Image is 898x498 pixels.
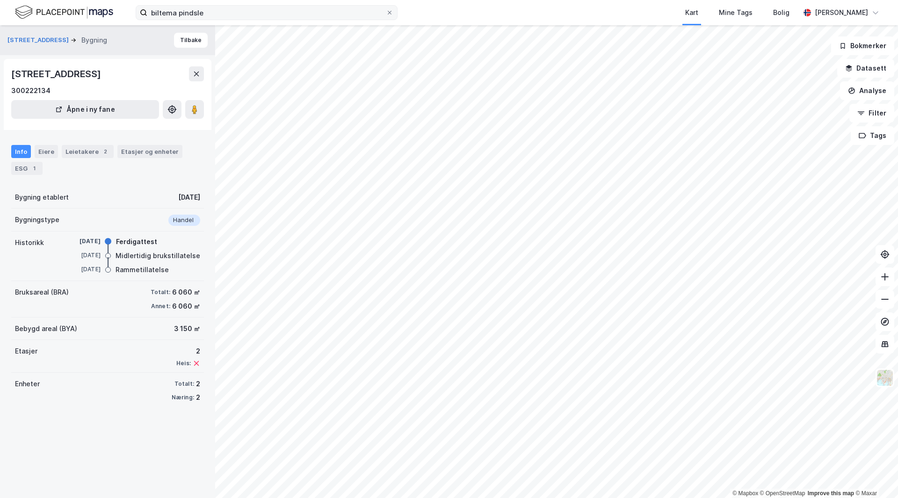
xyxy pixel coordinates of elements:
div: Bruksareal (BRA) [15,287,69,298]
div: Totalt: [174,380,194,388]
div: Leietakere [62,145,114,158]
div: Enheter [15,378,40,390]
div: Etasjer [15,346,37,357]
div: Heis: [176,360,191,367]
div: Bygningstype [15,214,59,225]
div: Midlertidig brukstillatelse [116,250,200,261]
div: Bolig [773,7,789,18]
div: [STREET_ADDRESS] [11,66,103,81]
div: ESG [11,162,43,175]
button: Åpne i ny fane [11,100,159,119]
div: 2 [196,392,200,403]
button: [STREET_ADDRESS] [7,36,71,45]
div: Historikk [15,237,44,248]
a: Mapbox [732,490,758,497]
iframe: Chat Widget [851,453,898,498]
div: [DATE] [178,192,200,203]
div: [DATE] [63,265,101,274]
div: 6 060 ㎡ [172,301,200,312]
div: Annet: [151,303,170,310]
div: 3 150 ㎡ [174,323,200,334]
div: Næring: [172,394,194,401]
div: Ferdigattest [116,236,157,247]
div: Totalt: [151,289,170,296]
div: 2 [176,346,200,357]
button: Datasett [837,59,894,78]
div: [DATE] [63,237,101,245]
a: OpenStreetMap [760,490,805,497]
div: 6 060 ㎡ [172,287,200,298]
div: Mine Tags [719,7,753,18]
div: Info [11,145,31,158]
div: Kart [685,7,698,18]
div: Rammetillatelse [116,264,169,275]
input: Søk på adresse, matrikkel, gårdeiere, leietakere eller personer [147,6,386,20]
div: [PERSON_NAME] [815,7,868,18]
button: Tags [851,126,894,145]
div: [DATE] [63,251,101,260]
div: 1 [29,164,39,173]
button: Analyse [840,81,894,100]
a: Improve this map [808,490,854,497]
div: Bygning etablert [15,192,69,203]
div: 2 [196,378,200,390]
div: Etasjer og enheter [121,147,179,156]
div: Bygning [81,35,107,46]
div: Kontrollprogram for chat [851,453,898,498]
button: Filter [849,104,894,123]
div: 300222134 [11,85,51,96]
div: Eiere [35,145,58,158]
img: logo.f888ab2527a4732fd821a326f86c7f29.svg [15,4,113,21]
div: 2 [101,147,110,156]
img: Z [876,369,894,387]
button: Bokmerker [831,36,894,55]
div: Bebygd areal (BYA) [15,323,77,334]
button: Tilbake [174,33,208,48]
